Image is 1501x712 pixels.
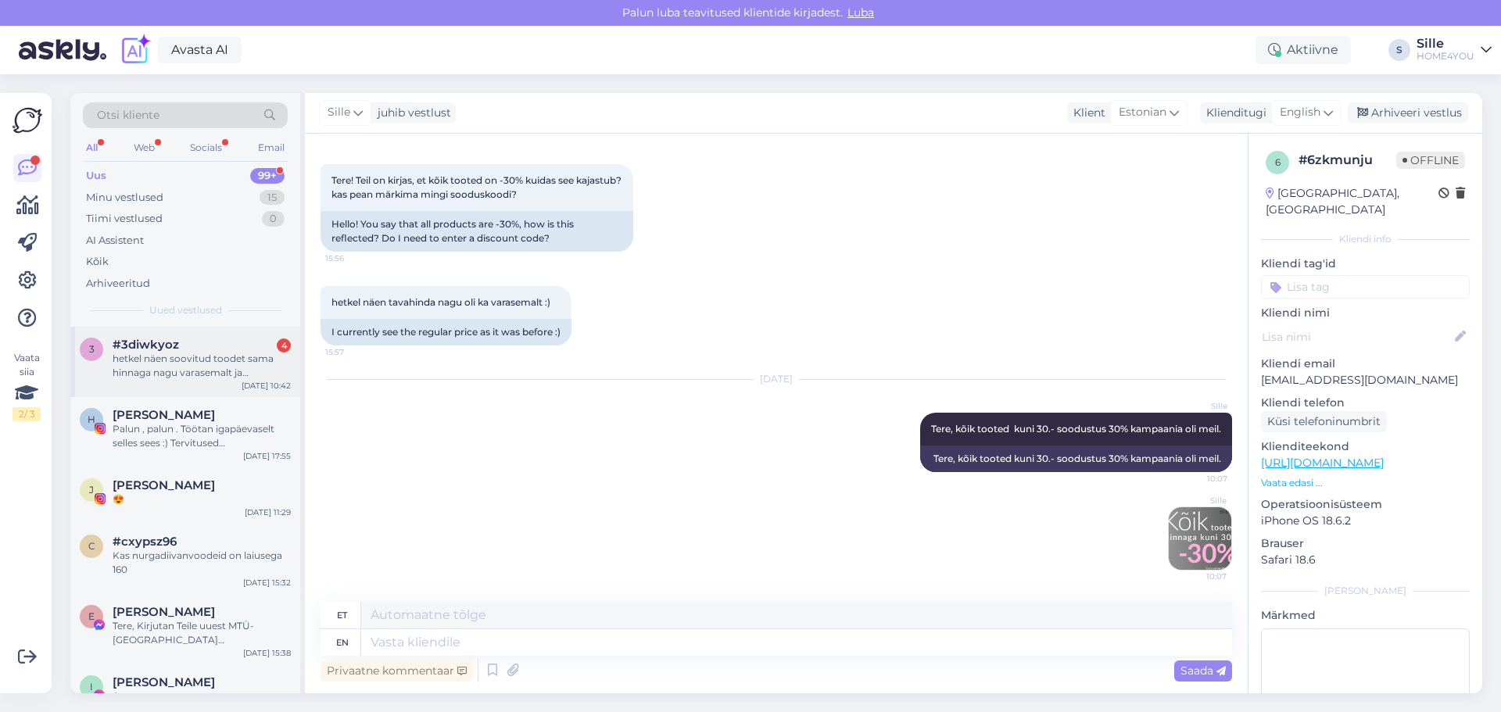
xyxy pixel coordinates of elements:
span: Tere! Teil on kirjas, et kõik tooted on -30% kuidas see kajastub? kas pean märkima mingi soodusko... [331,174,624,200]
img: explore-ai [119,34,152,66]
div: All [83,138,101,158]
div: Tiimi vestlused [86,211,163,227]
span: 6 [1275,156,1281,168]
div: Kas nurgadiivanvoodeid on laiusega 160 [113,549,291,577]
span: Offline [1396,152,1465,169]
div: 4 [277,338,291,352]
span: Sille [1169,400,1227,412]
div: [GEOGRAPHIC_DATA], [GEOGRAPHIC_DATA] [1266,185,1438,218]
div: 2 / 3 [13,407,41,421]
span: English [1280,104,1320,121]
div: # 6zkmunju [1299,151,1396,170]
div: 0 [262,211,285,227]
div: hetkel näen soovitud toodet sama hinnaga nagu varasemalt ja ostukorvis hind ei muutu [113,352,291,380]
a: [URL][DOMAIN_NAME] [1261,456,1384,470]
div: 99+ [250,168,285,184]
p: Kliendi telefon [1261,395,1470,411]
div: AI Assistent [86,233,144,249]
div: HOME4YOU [1417,50,1474,63]
div: Hello! You say that all products are -30%, how is this reflected? Do I need to enter a discount c... [321,211,633,252]
div: juhib vestlust [371,105,451,121]
span: 10:07 [1169,473,1227,485]
p: Kliendi email [1261,356,1470,372]
div: I currently see the regular price as it was before :) [321,319,571,345]
span: 15:57 [325,346,384,358]
span: E [88,610,95,622]
p: Klienditeekond [1261,438,1470,455]
p: iPhone OS 18.6.2 [1261,513,1470,529]
div: 15 [260,190,285,206]
div: Email [255,138,288,158]
span: Estonian [1119,104,1166,121]
span: Uued vestlused [149,303,222,317]
span: Sille [328,104,350,121]
div: [DATE] 11:29 [245,506,291,518]
span: hetkel näen tavahinda nagu oli ka varasemalt :) [331,296,550,308]
div: Tere, Kirjutan Teile uuest MTÜ-[GEOGRAPHIC_DATA][PERSON_NAME]. Nimelt korraldame juba aastaid hea... [113,619,291,647]
span: Tere, kõik tooted kuni 30.- soodustus 30% kampaania oli meil. [931,423,1221,435]
div: [DATE] [321,372,1232,386]
span: I [90,681,93,692]
div: et [337,602,347,628]
p: [EMAIL_ADDRESS][DOMAIN_NAME] [1261,372,1470,388]
div: S [1388,39,1410,61]
img: Attachment [1169,507,1231,570]
div: Küsi telefoninumbrit [1261,411,1387,432]
div: [DATE] 17:55 [243,450,291,462]
input: Lisa nimi [1262,328,1452,345]
span: H [88,413,95,425]
div: Tere, kõik tooted kuni 30.- soodustus 30% kampaania oli meil. [920,445,1232,472]
span: 15:56 [325,252,384,264]
span: 10:07 [1168,571,1227,582]
span: #3diwkyoz [113,338,179,352]
span: Otsi kliente [97,107,159,123]
p: Safari 18.6 [1261,552,1470,568]
div: Kliendi info [1261,232,1470,246]
input: Lisa tag [1261,275,1470,299]
p: Brauser [1261,535,1470,552]
a: SilleHOME4YOU [1417,38,1492,63]
div: :) [113,689,291,703]
img: Askly Logo [13,106,42,135]
span: Saada [1180,664,1226,678]
div: Minu vestlused [86,190,163,206]
div: Vaata siia [13,351,41,421]
div: Arhiveeri vestlus [1348,102,1468,123]
div: Klienditugi [1200,105,1266,121]
span: J [89,484,94,496]
div: Privaatne kommentaar [321,660,473,682]
div: [DATE] 15:32 [243,577,291,589]
div: en [336,629,349,656]
div: [DATE] 15:38 [243,647,291,659]
span: Sille [1168,495,1227,506]
div: Sille [1417,38,1474,50]
span: #cxypsz96 [113,535,177,549]
span: Julia Võsu [113,478,215,492]
div: Aktiivne [1256,36,1351,64]
div: [DATE] 10:42 [242,380,291,392]
div: 😍 [113,492,291,506]
p: Operatsioonisüsteem [1261,496,1470,513]
span: Helina Sinimets [113,408,215,422]
div: Kõik [86,254,109,270]
span: 3 [89,343,95,355]
p: Märkmed [1261,607,1470,624]
div: Klient [1067,105,1105,121]
span: Ivar Lõhmus [113,675,215,689]
div: Socials [187,138,225,158]
div: Arhiveeritud [86,276,150,292]
div: Web [131,138,158,158]
div: Palun , palun . Töötan igapäevaselt selles sees :) Tervitused Lõunakeskusest :) [113,422,291,450]
p: Kliendi tag'id [1261,256,1470,272]
div: [PERSON_NAME] [1261,584,1470,598]
div: Uus [86,168,106,184]
p: Kliendi nimi [1261,305,1470,321]
p: Vaata edasi ... [1261,476,1470,490]
span: Emili Jürgen [113,605,215,619]
span: Luba [843,5,879,20]
a: Avasta AI [158,37,242,63]
span: c [88,540,95,552]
